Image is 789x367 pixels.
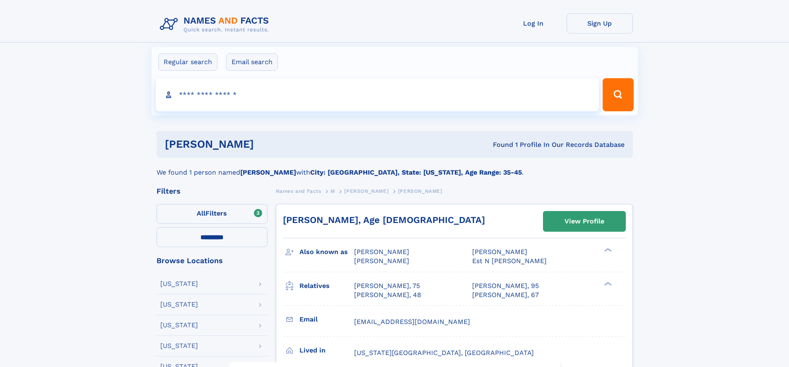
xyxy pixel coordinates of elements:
div: [US_STATE] [160,343,198,349]
a: [PERSON_NAME] [344,186,388,196]
div: [US_STATE] [160,301,198,308]
button: Search Button [603,78,633,111]
label: Email search [226,53,278,71]
span: All [197,209,205,217]
span: Est N [PERSON_NAME] [472,257,547,265]
a: Sign Up [567,13,633,34]
div: [US_STATE] [160,281,198,287]
input: search input [156,78,599,111]
div: ❯ [602,281,612,286]
a: [PERSON_NAME], 75 [354,281,420,290]
a: Names and Facts [276,186,321,196]
span: M [331,188,335,194]
div: Found 1 Profile In Our Records Database [373,140,625,149]
a: [PERSON_NAME], 67 [472,290,539,300]
span: [PERSON_NAME] [344,188,388,194]
h1: [PERSON_NAME] [165,139,374,149]
b: [PERSON_NAME] [240,168,296,176]
div: We found 1 person named with . [157,158,633,178]
h3: Also known as [299,245,354,259]
div: [US_STATE] [160,322,198,329]
a: [PERSON_NAME], 48 [354,290,421,300]
h3: Relatives [299,279,354,293]
a: [PERSON_NAME], 95 [472,281,539,290]
h3: Email [299,312,354,326]
div: ❯ [602,247,612,253]
label: Regular search [158,53,217,71]
span: [PERSON_NAME] [472,248,527,256]
b: City: [GEOGRAPHIC_DATA], State: [US_STATE], Age Range: 35-45 [310,168,522,176]
div: Filters [157,187,268,195]
span: [PERSON_NAME] [354,248,409,256]
a: Log In [500,13,567,34]
span: [US_STATE][GEOGRAPHIC_DATA], [GEOGRAPHIC_DATA] [354,349,534,357]
h3: Lived in [299,343,354,357]
a: [PERSON_NAME], Age [DEMOGRAPHIC_DATA] [283,215,485,225]
span: [EMAIL_ADDRESS][DOMAIN_NAME] [354,318,470,326]
div: Browse Locations [157,257,268,264]
span: [PERSON_NAME] [354,257,409,265]
img: Logo Names and Facts [157,13,276,36]
a: View Profile [543,211,625,231]
div: View Profile [565,212,604,231]
a: M [331,186,335,196]
span: [PERSON_NAME] [398,188,442,194]
label: Filters [157,204,268,224]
